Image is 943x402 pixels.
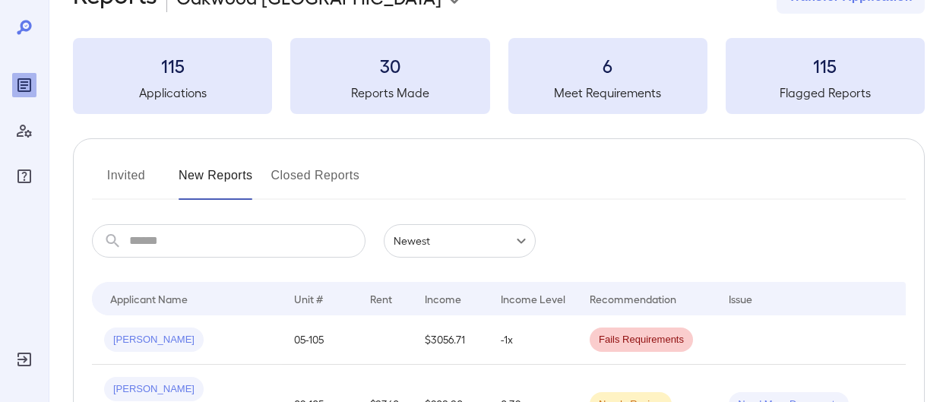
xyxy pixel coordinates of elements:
[104,382,204,397] span: [PERSON_NAME]
[590,290,676,308] div: Recommendation
[729,290,753,308] div: Issue
[12,347,36,372] div: Log Out
[73,84,272,102] h5: Applications
[92,163,160,200] button: Invited
[73,38,925,114] summary: 115Applications30Reports Made6Meet Requirements115Flagged Reports
[179,163,253,200] button: New Reports
[282,315,358,365] td: 05-105
[726,53,925,78] h3: 115
[294,290,323,308] div: Unit #
[12,119,36,143] div: Manage Users
[271,163,360,200] button: Closed Reports
[508,53,707,78] h3: 6
[413,315,489,365] td: $3056.71
[290,84,489,102] h5: Reports Made
[12,73,36,97] div: Reports
[370,290,394,308] div: Rent
[104,333,204,347] span: [PERSON_NAME]
[489,315,578,365] td: -1x
[73,53,272,78] h3: 115
[290,53,489,78] h3: 30
[384,224,536,258] div: Newest
[508,84,707,102] h5: Meet Requirements
[110,290,188,308] div: Applicant Name
[12,164,36,188] div: FAQ
[590,333,693,347] span: Fails Requirements
[726,84,925,102] h5: Flagged Reports
[501,290,565,308] div: Income Level
[425,290,461,308] div: Income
